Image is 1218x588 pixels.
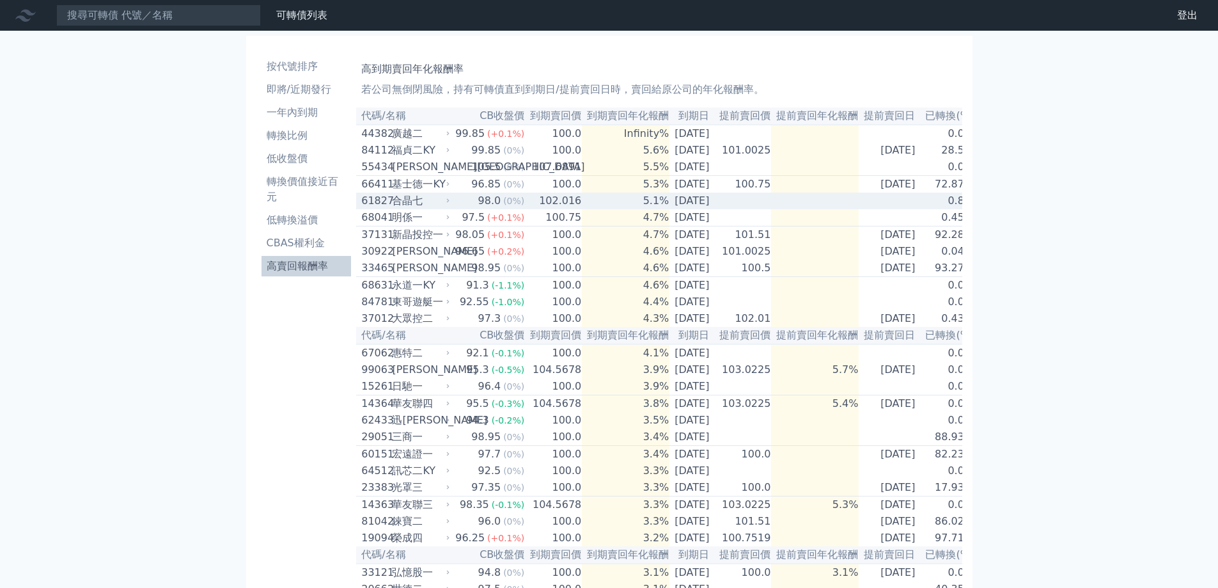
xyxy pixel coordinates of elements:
td: 0.45% [920,209,974,226]
span: (-0.3%) [492,399,525,409]
td: [DATE] [669,497,714,514]
th: 提前賣回年化報酬 [771,107,859,125]
th: 代碼/名稱 [356,327,452,344]
li: 低轉換溢價 [262,212,352,228]
td: 82.23% [920,446,974,463]
div: 37012 [361,311,389,326]
td: [DATE] [669,479,714,497]
div: 29051 [361,429,389,445]
a: 轉換比例 [262,125,352,146]
th: 提前賣回日 [859,546,920,564]
td: 3.4% [582,429,669,446]
td: 100.0 [525,463,582,479]
td: 72.87% [920,176,974,193]
div: [PERSON_NAME][GEOGRAPHIC_DATA] [392,159,447,175]
td: 86.02% [920,513,974,530]
td: 101.0025 [714,142,771,159]
input: 搜尋可轉債 代號／名稱 [56,4,261,26]
td: [DATE] [669,243,714,260]
td: 0.04% [920,243,974,260]
div: 合晶七 [392,193,447,209]
td: 92.28% [920,226,974,244]
td: [DATE] [669,260,714,277]
th: 提前賣回價 [714,546,771,564]
td: 100.0 [525,226,582,244]
th: CB收盤價 [452,327,525,344]
td: 0.0% [920,125,974,142]
th: 已轉換(%) [920,327,974,344]
td: 0.43% [920,310,974,327]
span: (0%) [503,466,524,476]
div: 99.85 [469,143,503,158]
td: 4.6% [582,260,669,277]
td: 100.0 [525,243,582,260]
td: [DATE] [669,564,714,581]
td: 3.4% [582,446,669,463]
span: (+0.1%) [487,212,524,223]
th: 代碼/名稱 [356,546,452,564]
span: (0%) [503,432,524,442]
div: 96.25 [453,530,487,546]
span: (-0.2%) [492,415,525,425]
div: 永道一KY [392,278,447,293]
th: 提前賣回日 [859,327,920,344]
td: 104.5678 [525,497,582,514]
td: 93.27% [920,260,974,277]
li: 低收盤價 [262,151,352,166]
td: 100.0 [525,429,582,446]
a: 可轉債列表 [276,9,327,21]
div: 55434 [361,159,389,175]
td: 0.0% [920,412,974,429]
td: 104.5678 [525,362,582,378]
a: 即將/近期發行 [262,79,352,100]
span: (+0.1%) [487,129,524,139]
span: (0%) [503,516,524,527]
td: 0.0% [920,344,974,362]
td: [DATE] [669,277,714,294]
div: 81042 [361,514,389,529]
span: (0%) [503,568,524,578]
th: 到期日 [669,327,714,344]
div: 64512 [361,463,389,479]
td: [DATE] [859,479,920,497]
td: [DATE] [669,530,714,546]
div: 華友聯三 [392,497,447,513]
a: CBAS權利金 [262,233,352,253]
td: [DATE] [859,243,920,260]
div: 23383 [361,480,389,495]
div: 30922 [361,244,389,259]
td: 4.1% [582,344,669,362]
div: 68041 [361,210,389,225]
div: 14364 [361,396,389,411]
td: 103.0225 [714,497,771,514]
div: 96.65 [453,244,487,259]
a: 低轉換溢價 [262,210,352,230]
li: 按代號排序 [262,59,352,74]
td: 104.5678 [525,395,582,413]
td: 100.5 [714,260,771,277]
div: 61827 [361,193,389,209]
td: 5.1% [582,193,669,209]
div: 迅[PERSON_NAME] [392,413,447,428]
td: 100.0 [525,378,582,395]
td: [DATE] [859,310,920,327]
div: 95.5 [464,396,492,411]
td: 100.0 [525,344,582,362]
a: 一年內到期 [262,102,352,123]
div: 97.35 [469,480,503,495]
th: 提前賣回價 [714,327,771,344]
div: 92.5 [476,463,504,479]
td: 0.0% [920,564,974,581]
td: [DATE] [669,294,714,310]
td: 0.0% [920,395,974,413]
th: 到期賣回年化報酬 [582,546,669,564]
div: 84781 [361,294,389,310]
a: 按代號排序 [262,56,352,77]
li: 即將/近期發行 [262,82,352,97]
span: (-0.5%) [492,365,525,375]
a: 轉換價值接近百元 [262,171,352,207]
td: [DATE] [669,395,714,413]
div: 宏遠證一 [392,447,447,462]
td: 5.7% [771,362,859,378]
td: 101.51 [714,226,771,244]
